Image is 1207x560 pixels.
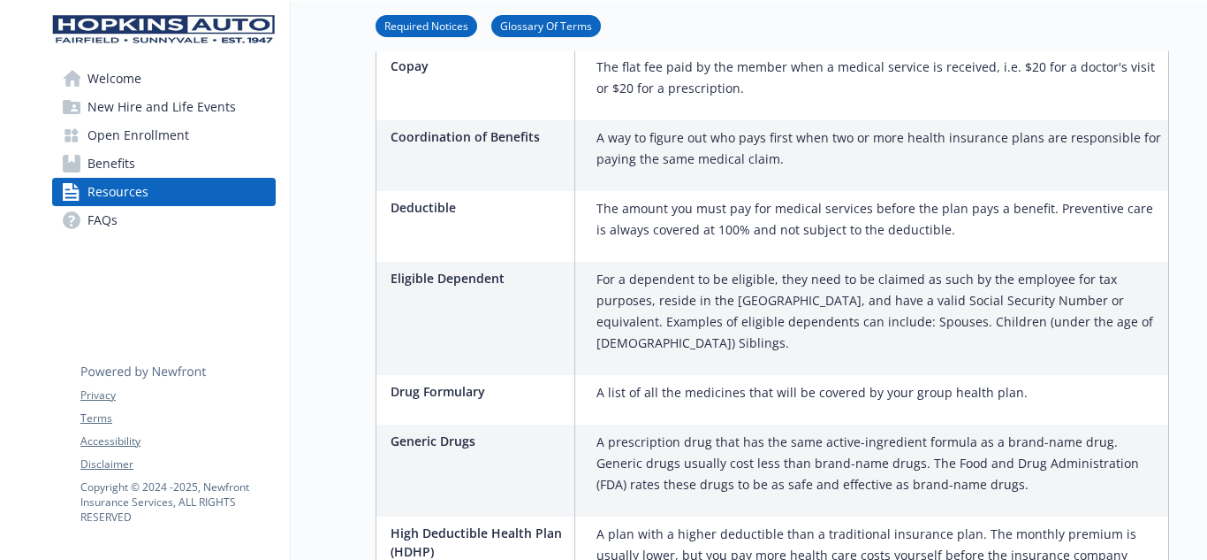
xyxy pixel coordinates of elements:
[391,127,567,146] p: Coordination of Benefits
[596,269,1161,354] p: For a dependent to be eligible, they need to be claimed as such by the employee for tax purposes,...
[87,206,118,234] span: FAQs
[52,121,276,150] a: Open Enrollment
[80,479,275,525] p: Copyright © 2024 - 2025 , Newfront Insurance Services, ALL RIGHTS RESERVED
[391,432,567,450] p: Generic Drugs
[52,65,276,93] a: Welcome
[52,178,276,206] a: Resources
[52,150,276,178] a: Benefits
[596,432,1161,495] p: A prescription drug that has the same active-ingredient formula as a brand-name drug. Generic dru...
[87,65,141,93] span: Welcome
[596,127,1161,170] p: A way to figure out who pays first when two or more health insurance plans are responsible for pa...
[491,17,601,34] a: Glossary Of Terms
[80,433,275,449] a: Accessibility
[376,17,477,34] a: Required Notices
[391,269,567,288] p: Eligible Dependent
[80,410,275,426] a: Terms
[80,456,275,472] a: Disclaimer
[87,178,148,206] span: Resources
[596,57,1161,99] p: The flat fee paid by the member when a medical service is received, i.e. $20 for a doctor's visit...
[52,206,276,234] a: FAQs
[596,198,1161,241] p: The amount you must pay for medical services before the plan pays a benefit. Preventive care is a...
[52,93,276,121] a: New Hire and Life Events
[596,382,1028,403] p: A list of all the medicines that will be covered by your group health plan.
[87,93,236,121] span: New Hire and Life Events
[391,382,567,401] p: Drug Formulary
[87,121,189,150] span: Open Enrollment
[391,57,567,75] p: Copay
[87,150,135,178] span: Benefits
[391,198,567,217] p: Deductible
[80,387,275,403] a: Privacy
